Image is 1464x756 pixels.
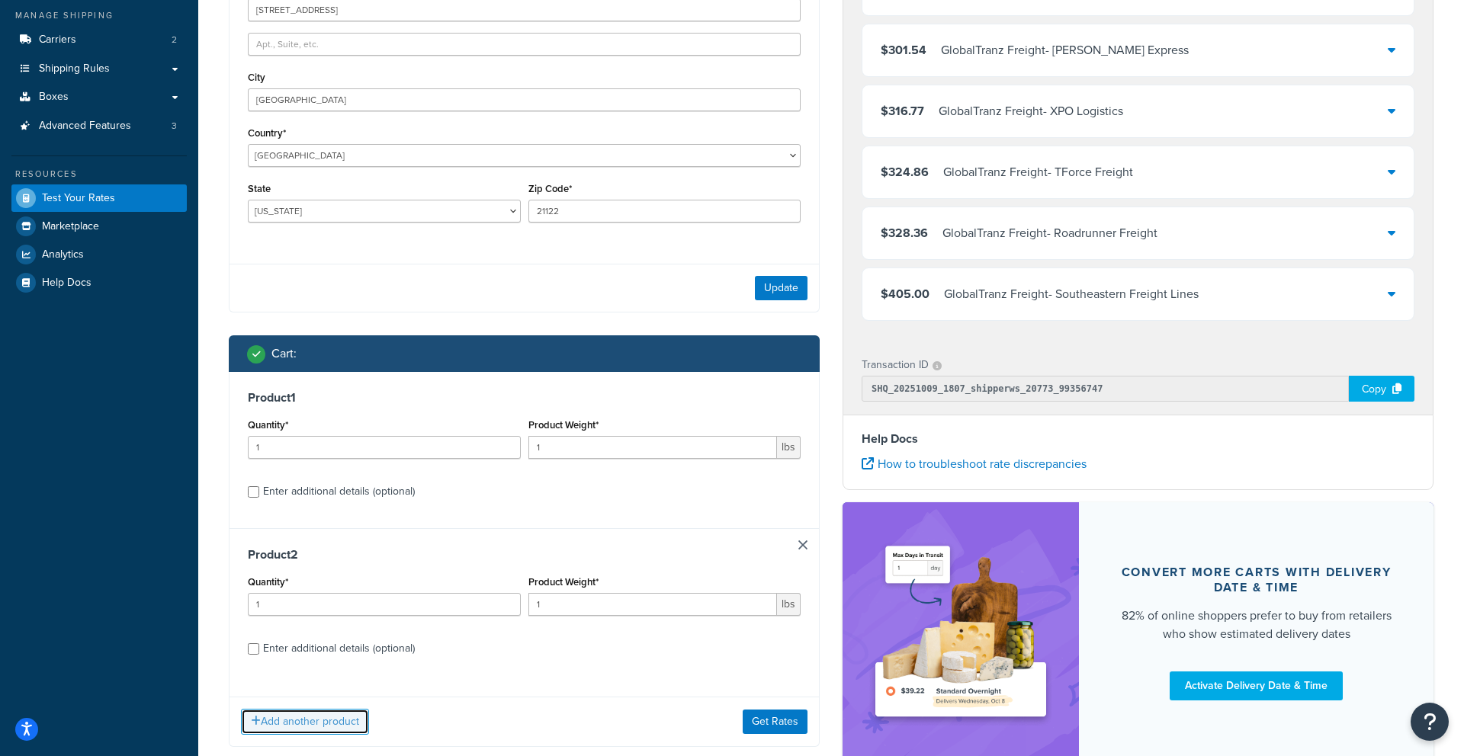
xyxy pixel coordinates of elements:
[798,540,807,549] a: Remove Item
[248,390,801,405] h3: Product 1
[11,241,187,268] a: Analytics
[1170,671,1343,700] a: Activate Delivery Date & Time
[755,276,807,300] button: Update
[248,576,288,588] label: Quantity*
[11,168,187,181] div: Resources
[248,643,259,655] input: Enter additional details (optional)
[941,40,1189,61] div: GlobalTranz Freight - [PERSON_NAME] Express
[881,224,928,242] span: $328.36
[862,455,1087,472] a: How to troubleshoot rate discrepancies
[881,285,929,303] span: $405.00
[271,347,297,360] h2: Cart :
[11,112,187,140] a: Advanced Features3
[39,91,69,104] span: Boxes
[1116,565,1397,595] div: Convert more carts with delivery date & time
[528,593,778,616] input: 0.00
[743,710,807,734] button: Get Rates
[263,638,415,659] div: Enter additional details (optional)
[11,26,187,54] a: Carriers2
[172,34,177,46] span: 2
[248,486,259,498] input: Enter additional details (optional)
[11,9,187,22] div: Manage Shipping
[939,101,1123,122] div: GlobalTranz Freight - XPO Logistics
[881,163,929,181] span: $324.86
[943,162,1133,183] div: GlobalTranz Freight - TForce Freight
[944,283,1199,305] div: GlobalTranz Freight - Southeastern Freight Lines
[248,127,286,139] label: Country*
[1349,376,1414,402] div: Copy
[248,183,271,194] label: State
[172,120,177,133] span: 3
[248,419,288,431] label: Quantity*
[865,525,1056,739] img: feature-image-ddt-36eae7f7280da8017bfb280eaccd9c446f90b1fe08728e4019434db127062ab4.png
[528,419,599,431] label: Product Weight*
[11,55,187,83] a: Shipping Rules
[11,83,187,111] a: Boxes
[42,248,84,261] span: Analytics
[11,269,187,296] a: Help Docs
[1411,703,1449,741] button: Open Resource Center
[39,62,110,75] span: Shipping Rules
[248,33,801,56] input: Apt., Suite, etc.
[248,547,801,562] h3: Product 2
[241,709,369,735] button: Add another product
[528,183,572,194] label: Zip Code*
[862,354,929,376] p: Transaction ID
[11,213,187,240] a: Marketplace
[942,223,1157,244] div: GlobalTranz Freight - Roadrunner Freight
[39,34,76,46] span: Carriers
[248,436,521,459] input: 0
[263,481,415,502] div: Enter additional details (optional)
[1116,607,1397,643] div: 82% of online shoppers prefer to buy from retailers who show estimated delivery dates
[42,220,99,233] span: Marketplace
[42,192,115,205] span: Test Your Rates
[528,436,778,459] input: 0.00
[42,277,91,290] span: Help Docs
[881,41,926,59] span: $301.54
[11,112,187,140] li: Advanced Features
[248,593,521,616] input: 0
[862,430,1414,448] h4: Help Docs
[39,120,131,133] span: Advanced Features
[777,436,801,459] span: lbs
[528,576,599,588] label: Product Weight*
[11,26,187,54] li: Carriers
[881,102,924,120] span: $316.77
[777,593,801,616] span: lbs
[11,184,187,212] a: Test Your Rates
[248,72,265,83] label: City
